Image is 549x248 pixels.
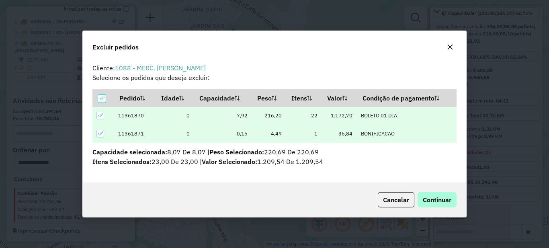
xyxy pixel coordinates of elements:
[194,107,252,125] td: 7,92
[383,196,409,204] span: Cancelar
[156,89,194,107] th: Idade
[114,89,156,107] th: Pedido
[115,64,206,72] a: 1088 - MERC. [PERSON_NAME]
[286,89,322,107] th: Itens
[357,89,457,107] th: Condição de pagamento
[194,125,252,143] td: 0,15
[92,148,167,156] span: Capacidade selecionada:
[156,107,194,125] td: 0
[322,89,357,107] th: Valor
[252,125,286,143] td: 4,49
[418,192,457,207] button: Continuar
[92,42,139,52] span: Excluir pedidos
[194,89,252,107] th: Capacidade
[286,107,322,125] td: 22
[357,125,457,143] td: BONIFICACAO
[92,147,457,157] p: 8,07 De 8,07 | 220,69 De 220,69
[357,107,457,125] td: BOLETO 01 DIA
[252,89,286,107] th: Peso
[252,107,286,125] td: 216,20
[114,125,156,143] td: 11361871
[322,107,357,125] td: 1.172,70
[92,157,457,166] p: 1.209,54 De 1.209,54
[322,125,357,143] td: 36,84
[286,125,322,143] td: 1
[92,158,202,166] span: 23,00 De 23,00 |
[92,158,152,166] span: Itens Selecionados:
[114,107,156,125] td: 11361870
[156,125,194,143] td: 0
[92,73,457,82] p: Selecione os pedidos que deseja excluir:
[378,192,414,207] button: Cancelar
[209,148,264,156] span: Peso Selecionado:
[423,196,451,204] span: Continuar
[202,158,257,166] span: Valor Selecionado:
[92,64,206,72] span: Cliente:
